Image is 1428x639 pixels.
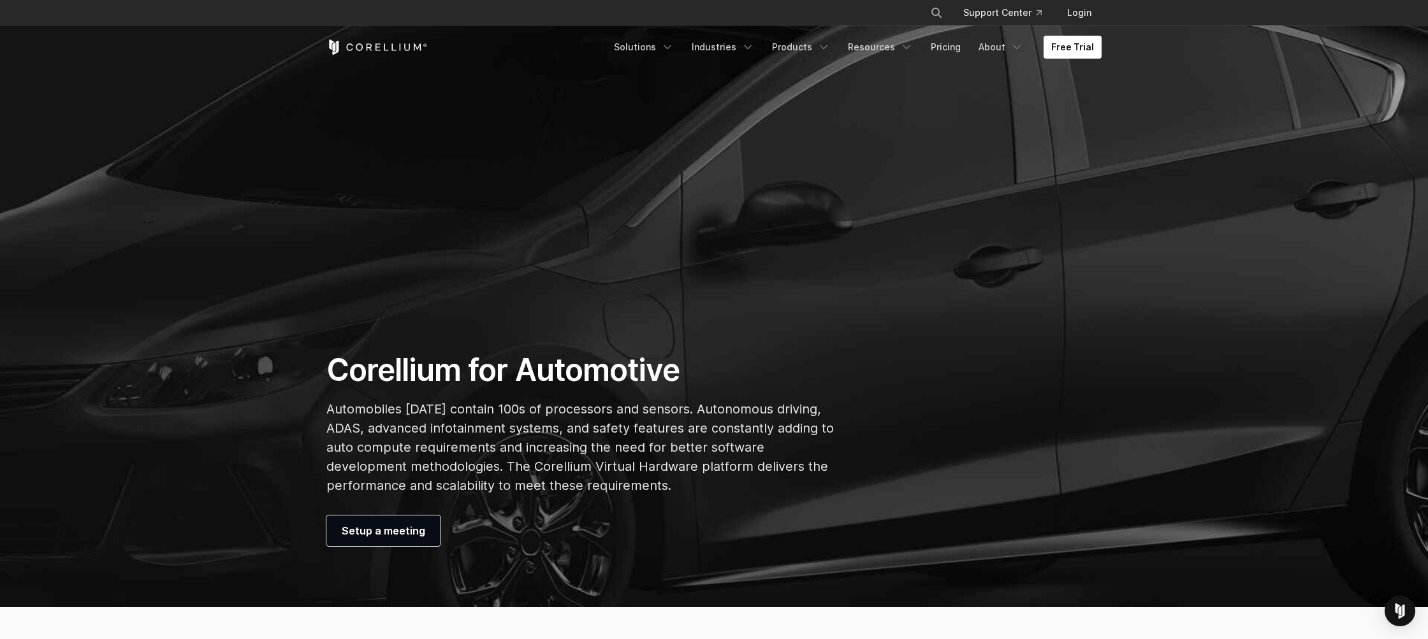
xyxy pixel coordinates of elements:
div: Navigation Menu [606,36,1102,59]
span: Setup a meeting [342,523,425,538]
a: About [971,36,1031,59]
a: Industries [684,36,762,59]
a: Support Center [953,1,1052,24]
h1: Corellium for Automotive [326,351,834,389]
div: Open Intercom Messenger [1385,596,1415,626]
a: Login [1057,1,1102,24]
a: Solutions [606,36,681,59]
a: Pricing [923,36,968,59]
a: Free Trial [1044,36,1102,59]
div: Navigation Menu [915,1,1102,24]
a: Corellium Home [326,39,428,55]
a: Products [764,36,838,59]
p: Automobiles [DATE] contain 100s of processors and sensors. Autonomous driving, ADAS, advanced inf... [326,399,834,495]
a: Resources [840,36,921,59]
a: Setup a meeting [326,515,441,546]
button: Search [925,1,948,24]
